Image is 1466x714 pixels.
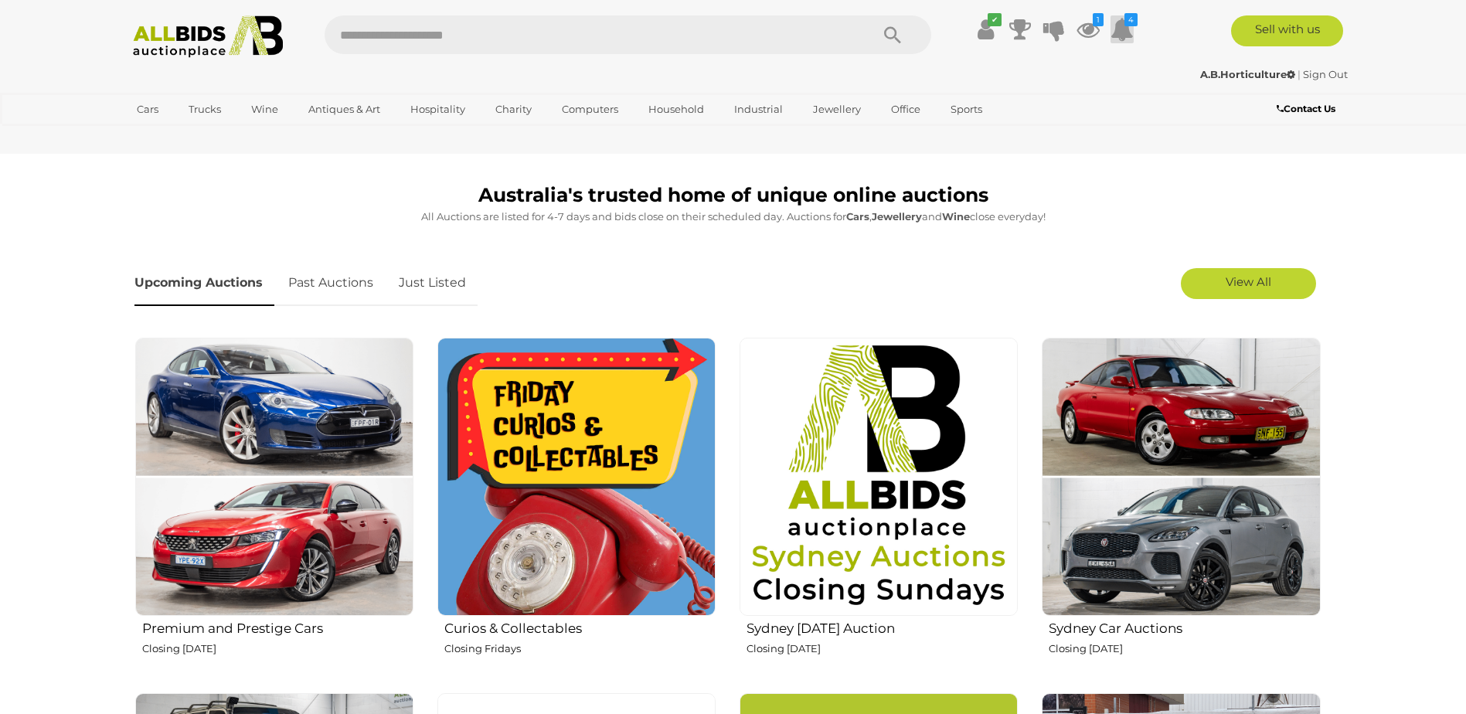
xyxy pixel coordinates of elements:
[142,640,413,658] p: Closing [DATE]
[400,97,475,122] a: Hospitality
[740,338,1018,616] img: Sydney Sunday Auction
[739,337,1018,681] a: Sydney [DATE] Auction Closing [DATE]
[134,337,413,681] a: Premium and Prestige Cars Closing [DATE]
[747,617,1018,636] h2: Sydney [DATE] Auction
[988,13,1002,26] i: ✔
[1111,15,1134,43] a: 4
[485,97,542,122] a: Charity
[444,617,716,636] h2: Curios & Collectables
[1298,68,1301,80] span: |
[1093,13,1104,26] i: 1
[872,210,922,223] strong: Jewellery
[724,97,793,122] a: Industrial
[1303,68,1348,80] a: Sign Out
[854,15,931,54] button: Search
[1226,274,1271,289] span: View All
[552,97,628,122] a: Computers
[1049,617,1320,636] h2: Sydney Car Auctions
[1200,68,1298,80] a: A.B.Horticulture
[135,338,413,616] img: Premium and Prestige Cars
[142,617,413,636] h2: Premium and Prestige Cars
[1049,640,1320,658] p: Closing [DATE]
[1124,13,1138,26] i: 4
[127,97,168,122] a: Cars
[974,15,998,43] a: ✔
[940,97,992,122] a: Sports
[179,97,231,122] a: Trucks
[638,97,714,122] a: Household
[437,338,716,616] img: Curios & Collectables
[298,97,390,122] a: Antiques & Art
[437,337,716,681] a: Curios & Collectables Closing Fridays
[881,97,930,122] a: Office
[134,185,1332,206] h1: Australia's trusted home of unique online auctions
[387,260,478,306] a: Just Listed
[1077,15,1100,43] a: 1
[1277,100,1339,117] a: Contact Us
[127,122,257,148] a: [GEOGRAPHIC_DATA]
[803,97,871,122] a: Jewellery
[1231,15,1343,46] a: Sell with us
[1181,268,1316,299] a: View All
[1200,68,1295,80] strong: A.B.Horticulture
[444,640,716,658] p: Closing Fridays
[277,260,385,306] a: Past Auctions
[1277,103,1335,114] b: Contact Us
[124,15,292,58] img: Allbids.com.au
[134,208,1332,226] p: All Auctions are listed for 4-7 days and bids close on their scheduled day. Auctions for , and cl...
[1042,338,1320,616] img: Sydney Car Auctions
[846,210,869,223] strong: Cars
[134,260,274,306] a: Upcoming Auctions
[942,210,970,223] strong: Wine
[1041,337,1320,681] a: Sydney Car Auctions Closing [DATE]
[747,640,1018,658] p: Closing [DATE]
[241,97,288,122] a: Wine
